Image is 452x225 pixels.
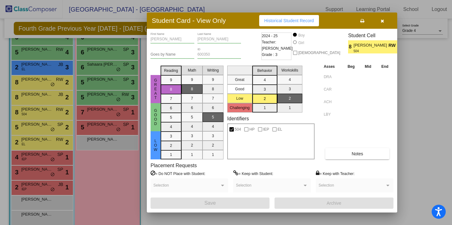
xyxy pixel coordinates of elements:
span: 2 [397,43,403,51]
span: Save [204,200,216,206]
h3: Student Card - View Only [152,17,226,24]
label: Placement Requests [151,162,197,168]
span: [PERSON_NAME] [354,42,388,49]
div: Boy [298,32,305,38]
input: Enter ID [198,52,241,57]
label: = Keep with Student: [233,170,273,177]
input: assessment [324,85,341,94]
span: 8 [348,43,353,51]
button: Notes [325,148,389,159]
label: = Keep with Teacher: [316,170,355,177]
span: Great [153,78,158,100]
span: Low [153,139,158,152]
span: Historical Student Record [264,18,314,23]
span: RW [388,42,397,49]
span: Grade : 3 [262,52,277,58]
th: Mid [360,63,376,70]
input: assessment [324,110,341,119]
span: 2024 - 25 [262,33,278,39]
input: assessment [324,72,341,82]
h3: Student Cell [348,32,403,38]
input: goes by name [151,52,194,57]
span: [DEMOGRAPHIC_DATA] [298,49,340,57]
span: 504 [354,49,384,53]
label: = Do NOT Place with Student: [151,170,205,177]
span: EL [278,126,282,133]
span: Archive [327,201,342,206]
button: Save [151,197,270,209]
label: Identifiers [227,116,249,122]
span: IEP [263,126,269,133]
th: End [376,63,393,70]
span: Teacher: [PERSON_NAME] [262,39,293,52]
span: Notes [352,151,363,156]
input: assessment [324,97,341,107]
th: Beg [342,63,360,70]
span: HP [249,126,255,133]
div: Girl [298,40,304,46]
span: 504 [235,126,241,133]
button: Historical Student Record [259,15,319,26]
th: Asses [322,63,342,70]
button: Archive [275,197,393,209]
span: Good [153,108,158,126]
